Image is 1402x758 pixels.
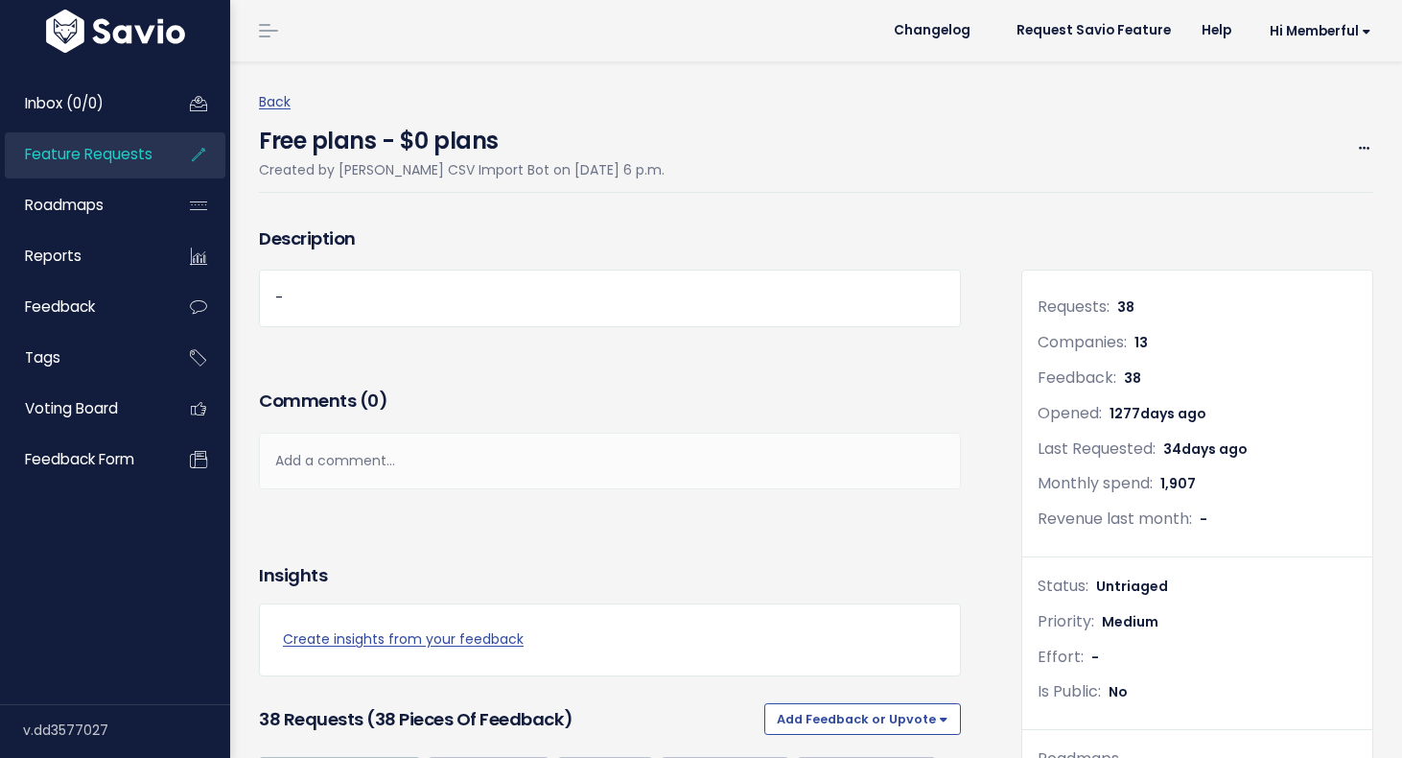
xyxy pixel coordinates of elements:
[764,703,961,734] button: Add Feedback or Upvote
[259,706,757,733] h3: 38 Requests (38 pieces of Feedback)
[5,234,159,278] a: Reports
[1200,509,1207,529] span: -
[1181,439,1248,459] span: days ago
[259,92,291,111] a: Back
[1096,577,1168,596] span: Untriaged
[1038,331,1127,353] span: Companies:
[1038,438,1156,460] span: Last Requested:
[259,160,665,179] span: Created by [PERSON_NAME] CSV Import Bot on [DATE] 6 p.m.
[259,114,665,158] h4: Free plans - $0 plans
[5,387,159,431] a: Voting Board
[1038,296,1110,318] span: Requests:
[1109,682,1128,701] span: No
[259,562,327,589] h3: Insights
[25,347,60,367] span: Tags
[5,183,159,227] a: Roadmaps
[23,705,230,755] div: v.dd3577027
[1247,16,1387,46] a: Hi Memberful
[1186,16,1247,45] a: Help
[5,336,159,380] a: Tags
[1038,646,1084,668] span: Effort:
[5,438,159,482] a: Feedback form
[1160,474,1196,493] span: 1,907
[25,296,95,317] span: Feedback
[259,225,961,252] h3: Description
[275,286,945,310] p: -
[1038,508,1192,530] span: Revenue last month:
[25,93,104,113] span: Inbox (0/0)
[1038,610,1094,632] span: Priority:
[25,449,134,469] span: Feedback form
[25,246,82,266] span: Reports
[1110,404,1206,423] span: 1277
[1117,297,1134,317] span: 38
[259,433,961,489] div: Add a comment...
[1124,368,1141,388] span: 38
[1038,402,1102,424] span: Opened:
[25,398,118,418] span: Voting Board
[283,628,937,651] a: Create insights from your feedback
[367,389,379,413] span: 0
[41,10,190,53] img: logo-white.9d6f32f41409.svg
[1091,648,1099,667] span: -
[1038,472,1153,494] span: Monthly spend:
[894,24,970,37] span: Changelog
[1038,367,1116,389] span: Feedback:
[1140,404,1206,423] span: days ago
[1134,333,1148,352] span: 13
[25,144,152,164] span: Feature Requests
[1163,439,1248,459] span: 34
[1270,24,1371,38] span: Hi Memberful
[1102,612,1158,631] span: Medium
[1038,680,1101,702] span: Is Public:
[5,285,159,329] a: Feedback
[1001,16,1186,45] a: Request Savio Feature
[5,132,159,177] a: Feature Requests
[1038,575,1088,597] span: Status:
[259,388,961,415] h3: Comments ( )
[25,195,104,215] span: Roadmaps
[5,82,159,126] a: Inbox (0/0)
